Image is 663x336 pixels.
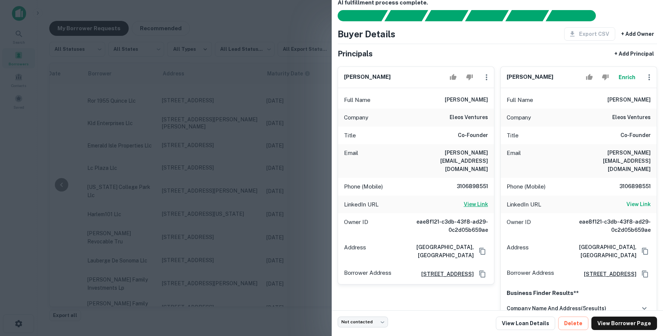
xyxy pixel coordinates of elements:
[477,246,488,257] button: Copy Address
[329,10,385,21] div: Sending borrower request to AI...
[612,47,657,60] button: + Add Principal
[338,48,373,59] h5: Principals
[344,218,368,234] p: Owner ID
[344,73,391,81] h6: [PERSON_NAME]
[505,10,549,21] div: Principals found, still searching for contact information. This may take time...
[443,182,488,191] h6: 3106898551
[639,246,651,257] button: Copy Address
[463,70,476,85] button: Reject
[558,317,588,330] button: Delete
[626,276,663,312] iframe: Chat Widget
[447,70,460,85] button: Accept
[561,218,651,234] h6: eae8f121-c3db-43f8-ad29-0c2d05b659ae
[583,70,596,85] button: Accept
[344,243,366,259] p: Address
[477,268,488,280] button: Copy Address
[507,73,553,81] h6: [PERSON_NAME]
[398,218,488,234] h6: eae8f121-c3db-43f8-ad29-0c2d05b659ae
[639,268,651,280] button: Copy Address
[607,96,651,105] h6: [PERSON_NAME]
[344,200,379,209] p: LinkedIn URL
[344,182,383,191] p: Phone (Mobile)
[344,96,370,105] p: Full Name
[398,149,488,173] h6: [PERSON_NAME][EMAIL_ADDRESS][DOMAIN_NAME]
[445,96,488,105] h6: [PERSON_NAME]
[344,113,368,122] p: Company
[578,270,637,278] a: [STREET_ADDRESS]
[507,131,519,140] p: Title
[344,268,391,280] p: Borrower Address
[465,10,509,21] div: Principals found, AI now looking for contact information...
[496,317,555,330] a: View Loan Details
[507,96,533,105] p: Full Name
[344,131,356,140] p: Title
[338,27,395,41] h4: Buyer Details
[507,218,531,234] p: Owner ID
[450,113,488,122] h6: eleos ventures
[507,243,529,259] p: Address
[561,149,651,173] h6: [PERSON_NAME][EMAIL_ADDRESS][DOMAIN_NAME]
[507,200,541,209] p: LinkedIn URL
[599,70,612,85] button: Reject
[369,243,474,259] h6: [GEOGRAPHIC_DATA], [GEOGRAPHIC_DATA]
[507,182,545,191] p: Phone (Mobile)
[344,149,358,173] p: Email
[507,268,554,280] p: Borrower Address
[626,200,651,209] a: View Link
[532,243,637,259] h6: [GEOGRAPHIC_DATA], [GEOGRAPHIC_DATA]
[612,113,651,122] h6: eleos ventures
[458,131,488,140] h6: Co-Founder
[507,304,606,312] h6: company name and address ( 5 results)
[464,200,488,208] h6: View Link
[626,200,651,208] h6: View Link
[415,270,474,278] a: [STREET_ADDRESS]
[464,200,488,209] a: View Link
[618,27,657,41] button: + Add Owner
[507,289,651,298] p: Business Finder Results**
[615,70,639,85] button: Enrich
[507,149,521,173] p: Email
[338,317,388,327] div: Not contacted
[620,131,651,140] h6: Co-Founder
[606,182,651,191] h6: 3106898551
[507,113,531,122] p: Company
[384,10,428,21] div: Your request is received and processing...
[546,10,605,21] div: AI fulfillment process complete.
[425,10,468,21] div: Documents found, AI parsing details...
[591,317,657,330] a: View Borrower Page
